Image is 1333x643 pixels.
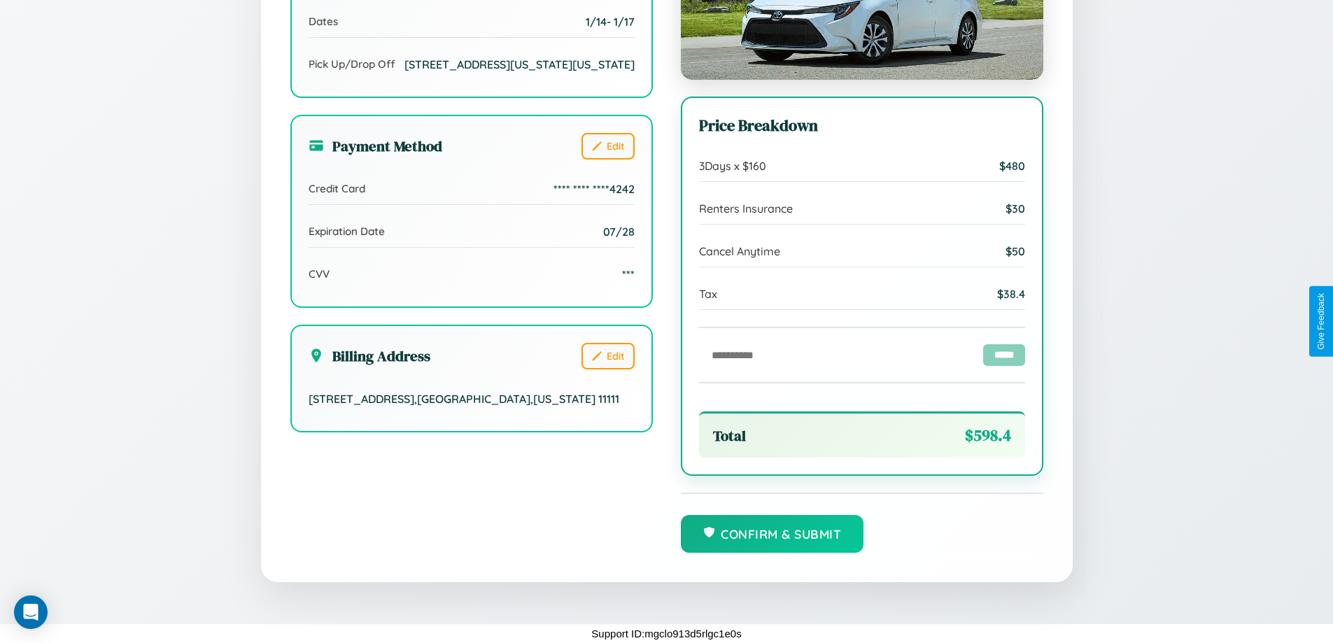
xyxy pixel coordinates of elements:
span: Renters Insurance [699,202,793,215]
span: 1 / 14 - 1 / 17 [586,15,635,29]
span: Credit Card [309,182,365,195]
span: CVV [309,267,330,281]
span: $ 480 [999,159,1025,173]
div: Open Intercom Messenger [14,595,48,629]
button: Edit [581,343,635,369]
span: 07/28 [603,225,635,239]
span: [STREET_ADDRESS][US_STATE][US_STATE] [404,57,635,71]
button: Confirm & Submit [681,515,864,553]
span: $ 50 [1006,244,1025,258]
span: 3 Days x $ 160 [699,159,766,173]
span: $ 30 [1006,202,1025,215]
h3: Payment Method [309,136,442,156]
span: Dates [309,15,338,28]
span: $ 598.4 [965,425,1011,446]
h3: Billing Address [309,346,430,366]
span: Expiration Date [309,225,385,238]
div: Give Feedback [1316,293,1326,350]
span: $ 38.4 [997,287,1025,301]
span: [STREET_ADDRESS] , [GEOGRAPHIC_DATA] , [US_STATE] 11111 [309,392,619,406]
span: Pick Up/Drop Off [309,57,395,71]
span: Total [713,425,746,446]
p: Support ID: mgclo913d5rlgc1e0s [591,624,741,643]
button: Edit [581,133,635,160]
span: Tax [699,287,717,301]
span: Cancel Anytime [699,244,780,258]
h3: Price Breakdown [699,115,1025,136]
